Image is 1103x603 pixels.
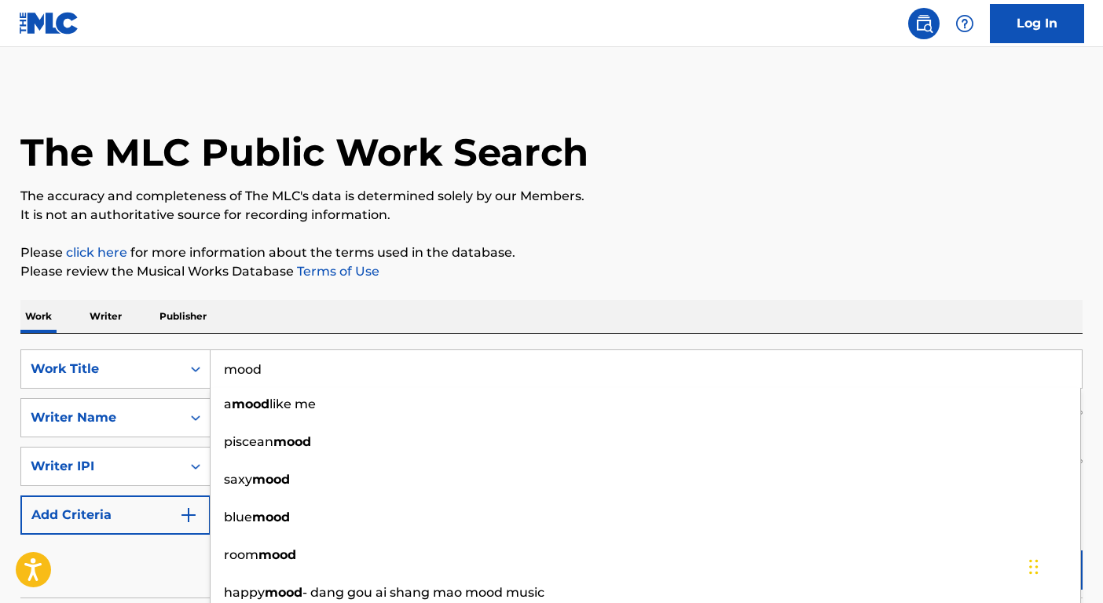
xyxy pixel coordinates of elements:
[990,4,1084,43] a: Log In
[224,472,252,487] span: saxy
[20,206,1083,225] p: It is not an authoritative source for recording information.
[66,245,127,260] a: click here
[949,8,980,39] div: Help
[265,585,302,600] strong: mood
[955,14,974,33] img: help
[20,262,1083,281] p: Please review the Musical Works Database
[31,457,172,476] div: Writer IPI
[31,360,172,378] div: Work Title
[252,510,290,524] strong: mood
[155,300,211,333] p: Publisher
[179,506,198,524] img: 9d2ae6d4665cec9f34b9.svg
[224,585,265,600] span: happy
[20,129,588,176] h1: The MLC Public Work Search
[914,14,933,33] img: search
[31,408,172,427] div: Writer Name
[224,547,258,562] span: room
[302,585,544,600] span: - dang gou ai shang mao mood music
[19,12,79,35] img: MLC Logo
[20,300,57,333] p: Work
[224,397,232,411] span: a
[20,243,1083,262] p: Please for more information about the terms used in the database.
[273,434,311,449] strong: mood
[1029,543,1039,590] div: Drag
[908,8,940,39] a: Public Search
[269,397,316,411] span: like me
[294,264,379,279] a: Terms of Use
[20,495,211,535] button: Add Criteria
[224,434,273,449] span: piscean
[85,300,126,333] p: Writer
[224,510,252,524] span: blue
[20,187,1083,206] p: The accuracy and completeness of The MLC's data is determined solely by our Members.
[1024,528,1103,603] iframe: Chat Widget
[258,547,296,562] strong: mood
[232,397,269,411] strong: mood
[252,472,290,487] strong: mood
[20,349,1083,598] form: Search Form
